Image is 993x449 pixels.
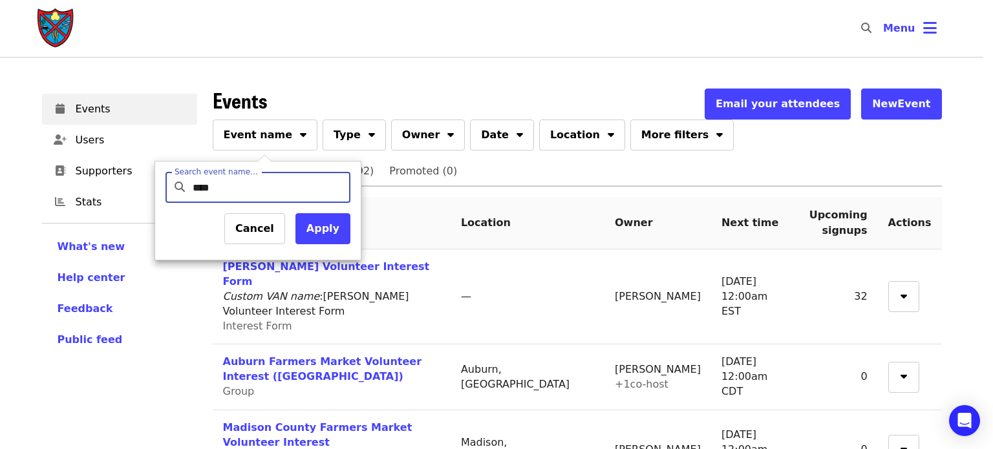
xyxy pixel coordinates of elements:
[949,405,980,436] div: Open Intercom Messenger
[193,172,345,203] input: Search event name…
[224,213,285,244] button: Cancel
[175,181,185,193] i: search icon
[295,213,350,244] button: Apply
[175,168,258,176] label: Search event name…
